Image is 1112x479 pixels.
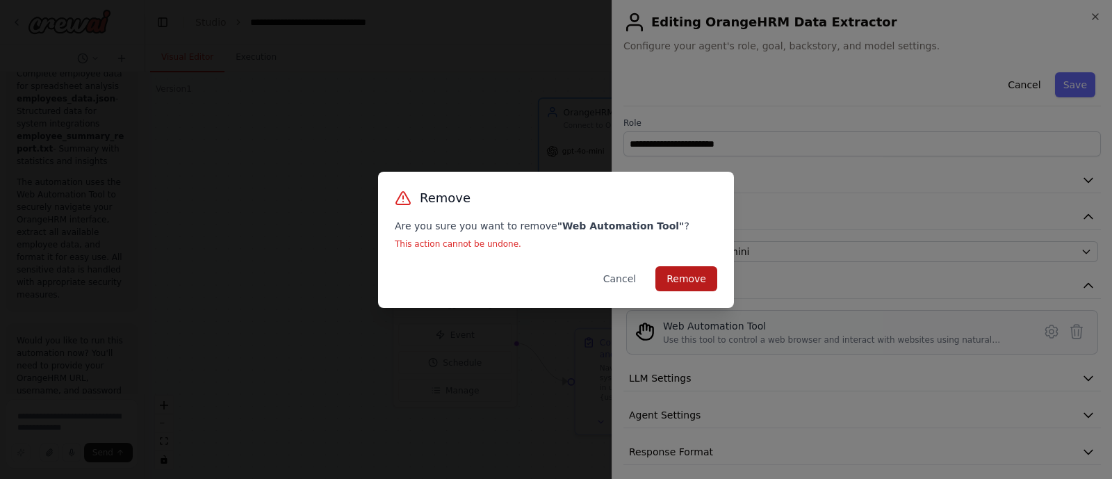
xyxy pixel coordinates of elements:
h3: Remove [420,188,471,208]
button: Remove [655,266,717,291]
button: Cancel [592,266,647,291]
p: This action cannot be undone. [395,238,717,250]
strong: " Web Automation Tool " [557,220,685,232]
p: Are you sure you want to remove ? [395,219,717,233]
